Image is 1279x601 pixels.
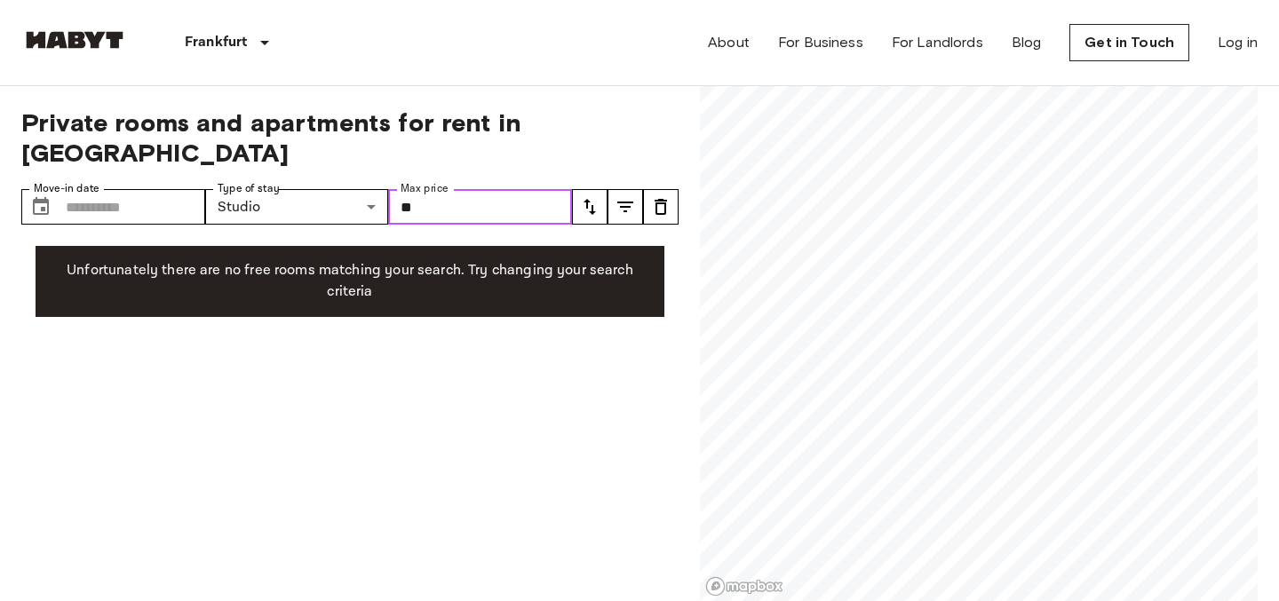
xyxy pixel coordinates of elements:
button: tune [572,189,608,225]
img: Habyt [21,31,128,49]
label: Max price [401,181,449,196]
button: tune [608,189,643,225]
button: tune [643,189,679,225]
a: Blog [1012,32,1042,53]
label: Move-in date [34,181,99,196]
button: Choose date [23,189,59,225]
p: Frankfurt [185,32,247,53]
a: For Business [778,32,863,53]
a: For Landlords [892,32,983,53]
a: Mapbox logo [705,576,783,597]
a: Log in [1218,32,1258,53]
div: Studio [205,189,389,225]
p: Unfortunately there are no free rooms matching your search. Try changing your search criteria [50,260,650,303]
a: About [708,32,750,53]
label: Type of stay [218,181,280,196]
span: Private rooms and apartments for rent in [GEOGRAPHIC_DATA] [21,107,679,168]
a: Get in Touch [1069,24,1189,61]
